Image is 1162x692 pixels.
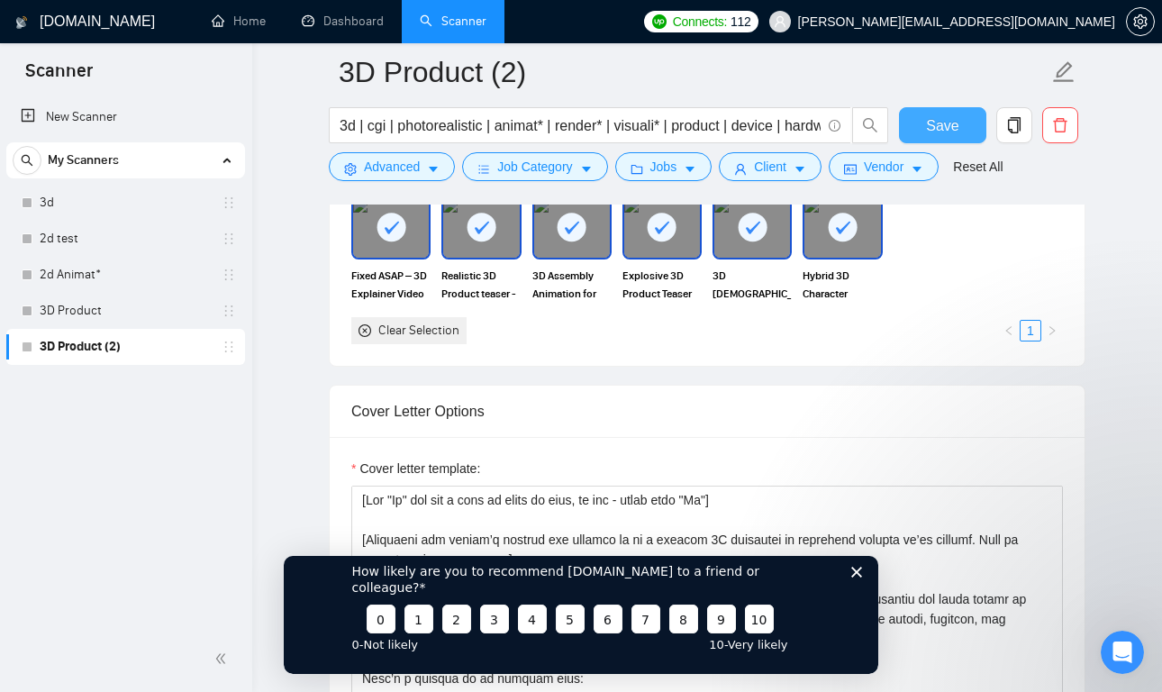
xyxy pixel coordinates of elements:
[1041,320,1063,341] li: Next Page
[6,99,245,135] li: New Scanner
[734,162,747,176] span: user
[652,14,667,29] img: upwork-logo.png
[622,267,702,303] span: Explosive 3D Product Teaser for GrizFit Energy Gummies
[222,340,236,354] span: holder
[719,152,822,181] button: userClientcaret-down
[803,267,882,303] span: Hybrid 3D Character Integration – “Bye Bye Fly” Film Sequence
[998,320,1020,341] button: left
[344,162,357,176] span: setting
[222,304,236,318] span: holder
[40,221,211,257] a: 2d test
[214,650,232,668] span: double-left
[1126,14,1155,29] a: setting
[378,321,459,341] div: Clear Selection
[11,58,107,96] span: Scanner
[684,162,696,176] span: caret-down
[650,157,677,177] span: Jobs
[580,162,593,176] span: caret-down
[754,157,786,177] span: Client
[222,196,236,210] span: holder
[222,232,236,246] span: holder
[222,268,236,282] span: holder
[1042,107,1078,143] button: delete
[462,152,607,181] button: barsJob Categorycaret-down
[15,8,28,37] img: logo
[48,142,119,178] span: My Scanners
[731,12,750,32] span: 112
[212,14,266,29] a: homeHome
[1043,117,1077,133] span: delete
[713,267,792,303] span: 3D [DEMOGRAPHIC_DATA] Animation – Visualizing Scripture with Reverence
[673,12,727,32] span: Connects:
[997,117,1031,133] span: copy
[1126,7,1155,36] button: setting
[13,146,41,175] button: search
[1101,631,1144,674] iframe: Intercom live chat
[364,157,420,177] span: Advanced
[40,293,211,329] a: 3D Product
[6,142,245,365] li: My Scanners
[1041,320,1063,341] button: right
[427,162,440,176] span: caret-down
[351,386,1063,437] div: Cover Letter Options
[339,50,1049,95] input: Scanner name...
[497,157,572,177] span: Job Category
[329,152,455,181] button: settingAdvancedcaret-down
[926,114,958,137] span: Save
[1052,60,1076,84] span: edit
[340,114,821,137] input: Search Freelance Jobs...
[1020,320,1041,341] li: 1
[996,107,1032,143] button: copy
[1127,14,1154,29] span: setting
[852,107,888,143] button: search
[40,185,211,221] a: 3d
[40,257,211,293] a: 2d Animat*
[794,162,806,176] span: caret-down
[953,157,1003,177] a: Reset All
[1047,325,1058,336] span: right
[477,162,490,176] span: bars
[1003,325,1014,336] span: left
[284,556,878,674] iframe: Survey from GigRadar.io
[351,459,480,478] label: Cover letter template:
[829,120,840,132] span: info-circle
[864,157,903,177] span: Vendor
[615,152,713,181] button: folderJobscaret-down
[853,117,887,133] span: search
[631,162,643,176] span: folder
[998,320,1020,341] li: Previous Page
[21,99,231,135] a: New Scanner
[351,267,431,303] span: Fixed ASAP – 3D Explainer Video for On-Demand Repair App
[829,152,939,181] button: idcardVendorcaret-down
[532,267,612,303] span: 3D Assembly Animation for Innovative Japanese Bicycle
[899,107,986,143] button: Save
[441,267,521,303] span: Realistic 3D Product teaser - Scalp Assist | Hair dye dispensing brush
[302,14,384,29] a: dashboardDashboard
[774,15,786,28] span: user
[1021,321,1040,341] a: 1
[359,324,371,337] span: close-circle
[844,162,857,176] span: idcard
[40,329,211,365] a: 3D Product (2)
[911,162,923,176] span: caret-down
[420,14,486,29] a: searchScanner
[14,154,41,167] span: search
